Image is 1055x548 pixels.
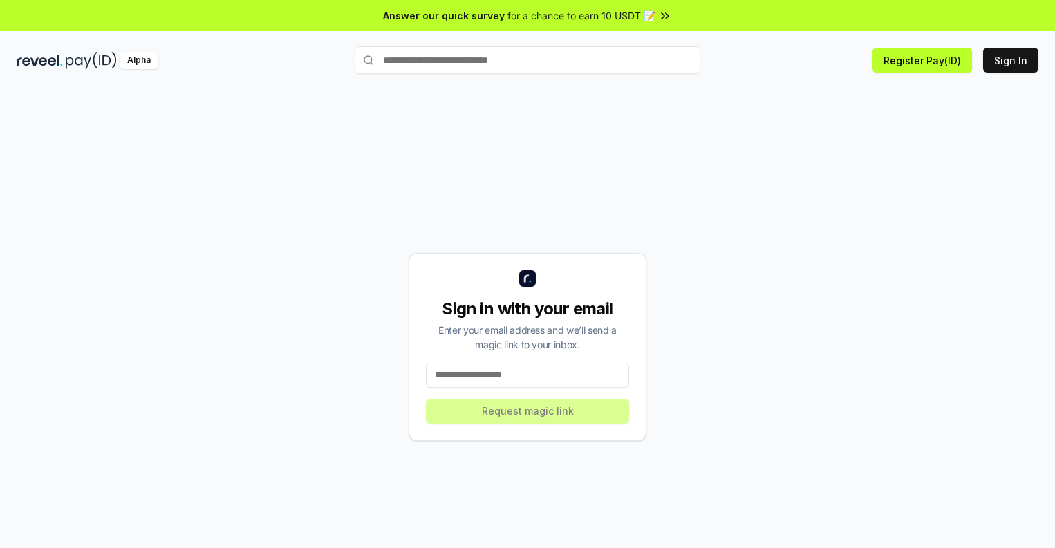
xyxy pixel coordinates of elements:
img: reveel_dark [17,52,63,69]
div: Enter your email address and we’ll send a magic link to your inbox. [426,323,629,352]
span: Answer our quick survey [383,8,505,23]
img: logo_small [519,270,536,287]
img: pay_id [66,52,117,69]
div: Sign in with your email [426,298,629,320]
div: Alpha [120,52,158,69]
span: for a chance to earn 10 USDT 📝 [507,8,655,23]
button: Sign In [983,48,1038,73]
button: Register Pay(ID) [872,48,972,73]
